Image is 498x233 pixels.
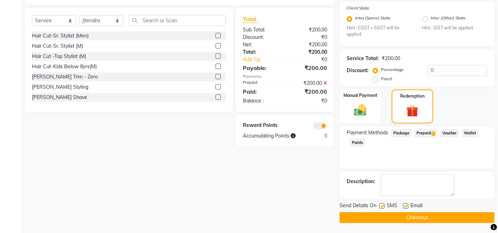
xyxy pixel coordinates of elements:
span: Package [391,129,412,137]
input: Search or Scan [129,15,226,26]
span: Total [243,16,259,23]
div: Total: [237,48,285,56]
label: Fixed [381,76,392,82]
div: [PERSON_NAME] Shave [32,94,87,101]
div: Hair Cut-Sr. Stylist (M) [32,42,83,50]
label: Client State [347,5,369,11]
div: Sub Total: [237,26,285,34]
div: Paid: [237,87,285,96]
div: Service Total: [347,55,379,62]
img: _gift.svg [403,104,422,118]
div: ₹0 [285,97,332,105]
button: Checkout [340,212,494,223]
span: Prepaid [414,129,437,137]
label: Percentage [381,66,404,73]
div: [PERSON_NAME] Trim - Zero [32,73,98,81]
label: Redemption [400,93,425,99]
span: Voucher [440,129,459,137]
div: ₹200.00 [382,55,400,62]
label: Manual Payment [343,92,377,99]
span: Payment Methods [347,129,388,136]
div: Hair Cut-Sr. Stylist (Men) [32,32,89,40]
div: ₹200.00 [285,26,332,34]
div: [PERSON_NAME] Styling [32,83,88,91]
div: Discount: [347,67,369,74]
div: Hair Cut -Top Stylist (M) [32,53,86,60]
div: Accumulating Points [237,132,309,140]
small: Hint : CGST + SGST will be applied [347,25,412,38]
div: ₹200.00 [285,87,332,96]
img: _cash.svg [350,103,370,117]
span: Send Details On [340,202,376,211]
div: Reward Points [237,122,285,129]
span: 1 [431,132,435,136]
a: Add Tip [237,56,293,63]
div: Prepaid [237,80,285,87]
div: ₹0 [285,34,332,41]
div: Net: [237,41,285,48]
div: 0 [309,132,332,140]
small: Hint : IGST will be applied [423,25,487,31]
div: ₹200.00 [285,41,332,48]
div: ₹200.00 [285,64,332,72]
div: Hair Cut-Kids Below 8yrs(M) [32,63,97,70]
div: Discount: [237,34,285,41]
div: Payments [243,74,327,80]
label: Intra (Same) State [355,15,391,23]
span: Points [349,139,365,147]
div: ₹200.00 [285,48,332,56]
label: Inter (Other) State [431,15,466,23]
div: ₹200.00 [285,80,332,87]
span: SMS [387,202,397,211]
span: Wallet [462,129,479,137]
span: Email [410,202,423,211]
div: Balance : [237,97,285,105]
div: ₹0 [293,56,333,63]
div: Description: [347,178,375,185]
div: Payable: [237,64,285,72]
